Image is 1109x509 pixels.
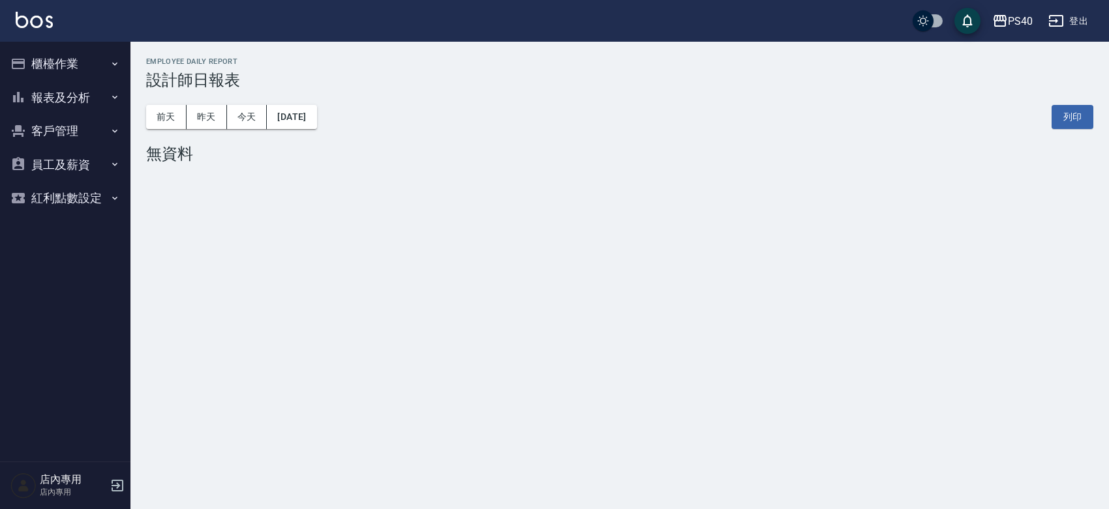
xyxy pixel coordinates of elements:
[1052,105,1093,129] button: 列印
[954,8,980,34] button: save
[10,473,37,499] img: Person
[16,12,53,28] img: Logo
[5,148,125,182] button: 員工及薪資
[267,105,316,129] button: [DATE]
[987,8,1038,35] button: PS40
[5,114,125,148] button: 客戶管理
[40,473,106,486] h5: 店內專用
[5,81,125,115] button: 報表及分析
[5,181,125,215] button: 紅利點數設定
[146,145,1093,163] div: 無資料
[146,105,187,129] button: 前天
[40,486,106,498] p: 店內專用
[5,47,125,81] button: 櫃檯作業
[146,57,1093,66] h2: Employee Daily Report
[1008,13,1033,29] div: PS40
[187,105,227,129] button: 昨天
[1043,9,1093,33] button: 登出
[227,105,267,129] button: 今天
[146,71,1093,89] h3: 設計師日報表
